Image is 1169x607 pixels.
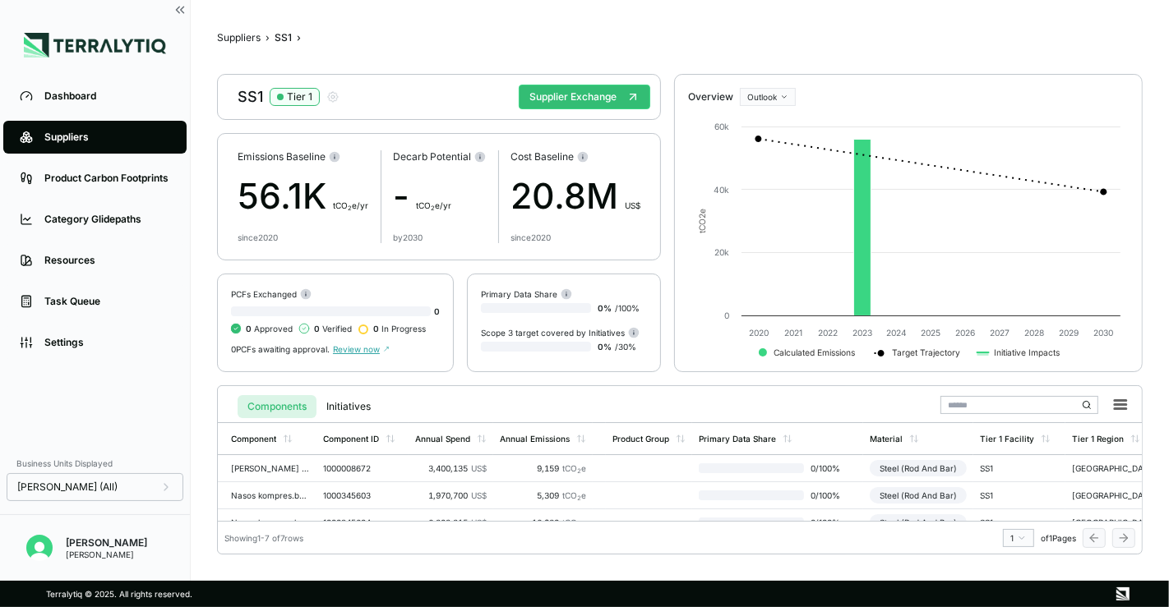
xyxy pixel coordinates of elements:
div: SS1 [980,517,1059,527]
text: 20k [714,247,729,257]
span: US$ [471,463,487,473]
div: Material [870,434,903,444]
text: 2022 [818,328,838,338]
div: Overview [688,90,733,103]
div: Tier 1 Facility [980,434,1034,444]
span: 0 [373,324,379,333]
div: 6,303,315 [415,517,487,527]
span: US$ [625,200,640,210]
div: Category Glidepaths [44,213,170,226]
sub: 2 [577,467,581,475]
text: 2028 [1024,328,1044,338]
span: tCO e [562,490,586,500]
div: SS1 [980,463,1059,473]
div: Steel (Rod And Bar) [870,460,967,476]
span: Approved [246,324,293,333]
text: 40k [714,185,729,195]
div: 3,400,135 [415,463,487,473]
div: Primary Data Share [481,287,572,300]
span: 0 % [598,342,612,352]
button: Suppliers [217,31,261,44]
button: Outlook [740,88,796,106]
span: tCO e [562,517,586,527]
sub: 2 [577,494,581,502]
div: 5,309 [500,490,586,500]
div: SS1 [238,87,340,107]
div: 1000345603 [323,490,402,500]
div: since 2020 [238,232,278,242]
div: Component ID [323,434,379,444]
span: 0 [434,306,440,316]
text: 2029 [1059,328,1079,338]
span: [PERSON_NAME] (All) [17,481,118,494]
text: 2027 [990,328,1010,338]
div: Tier 1 [287,90,312,103]
div: Resources [44,254,170,267]
sub: 2 [348,205,352,212]
span: › [297,31,301,44]
text: 2025 [922,328,941,338]
span: of 1 Pages [1041,533,1076,543]
span: › [266,31,270,44]
button: Open user button [20,528,59,568]
div: 9,159 [500,463,586,473]
span: 0 [314,324,320,333]
button: Supplier Exchange [519,85,650,109]
div: Tier 1 Region [1072,434,1124,444]
div: by 2030 [393,232,423,242]
div: [GEOGRAPHIC_DATA] [1072,490,1151,500]
text: Initiative Impacts [994,347,1060,358]
div: Annual Emissions [500,434,570,444]
div: Steel (Rod And Bar) [870,487,967,504]
span: 0 / 100 % [804,490,857,500]
text: 2026 [955,328,975,338]
span: Outlook [747,92,777,102]
div: [GEOGRAPHIC_DATA] [1072,517,1151,527]
div: Dashboard [44,90,170,103]
div: Primary Data Share [699,434,776,444]
div: Nasos kompres.borusu 73,02x5,51 J55 [231,517,310,527]
span: 0 / 100 % [804,463,857,473]
span: / 100 % [615,303,640,313]
text: Target Trajectory [892,347,960,358]
text: 0 [724,310,729,320]
div: [PERSON_NAME] NKB 114,3x6,88 P110 [231,463,310,473]
span: tCO e [562,463,586,473]
div: Task Queue [44,295,170,308]
div: since 2020 [511,232,551,242]
span: US$ [471,517,487,527]
text: Calculated Emissions [774,347,855,357]
div: Product Group [612,434,669,444]
span: / 30 % [615,342,636,352]
span: Review now [333,344,390,354]
text: 2023 [852,328,872,338]
img: Mridul Gupta [26,535,53,561]
span: 0 / 100 % [804,517,857,527]
div: 1 [1010,533,1027,543]
button: Initiatives [317,395,381,418]
text: 2024 [886,328,907,338]
div: Business Units Displayed [7,453,183,473]
div: 56.1K [238,170,368,223]
text: 2020 [749,328,769,338]
span: t CO e/yr [416,200,451,210]
span: 0 % [598,303,612,313]
div: SS1 [275,31,292,44]
div: 20.8M [511,170,640,223]
span: In Progress [373,324,426,333]
div: 1000345604 [323,517,402,527]
div: Steel (Rod And Bar) [870,514,967,531]
div: 1000008672 [323,463,402,473]
text: 2030 [1093,328,1113,338]
span: 0 PCFs awaiting approval. [231,344,330,354]
img: Logo [24,33,166,57]
div: - [393,170,486,223]
div: [PERSON_NAME] [66,536,147,550]
div: Settings [44,336,170,349]
div: SS1 [980,490,1059,500]
text: 60k [714,122,729,131]
div: Scope 3 target covered by Initiatives [481,326,640,338]
div: Emissions Baseline [238,150,368,163]
sub: 2 [431,205,435,212]
text: 2021 [784,328,802,338]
